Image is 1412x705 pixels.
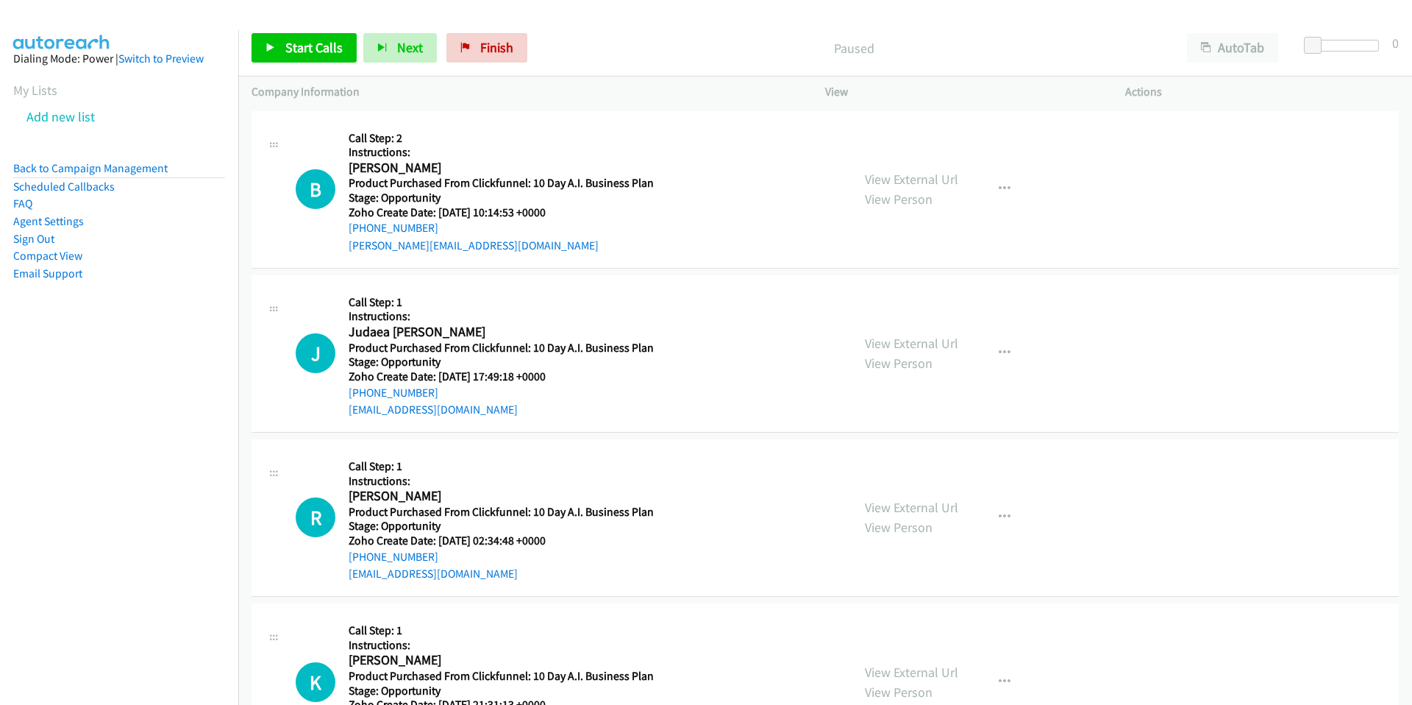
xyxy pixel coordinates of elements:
span: Finish [480,39,513,56]
a: View External Url [865,499,958,516]
a: Add new list [26,108,95,125]
a: View Person [865,684,933,701]
h5: Zoho Create Date: [DATE] 10:14:53 +0000 [349,205,654,220]
a: View External Url [865,664,958,681]
h5: Zoho Create Date: [DATE] 02:34:48 +0000 [349,534,654,548]
h2: [PERSON_NAME] [349,488,649,505]
p: Company Information [252,83,799,101]
h5: Stage: Opportunity [349,355,654,369]
a: [PHONE_NUMBER] [349,550,438,564]
a: View Person [865,355,933,372]
a: View Person [865,519,933,536]
h5: Instructions: [349,474,654,489]
a: Compact View [13,249,82,263]
a: Back to Campaign Management [13,161,168,175]
div: Delay between calls (in seconds) [1311,40,1379,52]
h5: Call Step: 2 [349,131,654,146]
h2: [PERSON_NAME] [349,652,649,669]
div: The call is yet to be attempted [296,662,335,702]
a: [PHONE_NUMBER] [349,386,438,400]
a: My Lists [13,82,57,99]
div: The call is yet to be attempted [296,169,335,209]
a: Sign Out [13,232,54,246]
a: [EMAIL_ADDRESS][DOMAIN_NAME] [349,567,518,581]
a: [PHONE_NUMBER] [349,221,438,235]
a: Scheduled Callbacks [13,180,115,194]
h5: Stage: Opportunity [349,684,654,698]
div: Dialing Mode: Power | [13,50,225,68]
a: View Person [865,191,933,208]
div: 0 [1392,33,1399,53]
button: AutoTab [1187,33,1278,63]
span: Start Calls [285,39,343,56]
a: Finish [446,33,527,63]
div: The call is yet to be attempted [296,497,335,537]
p: Paused [547,38,1160,58]
h5: Product Purchased From Clickfunnel: 10 Day A.I. Business Plan [349,341,654,355]
a: View External Url [865,335,958,352]
h1: J [296,333,335,373]
p: View [825,83,1099,101]
span: Next [397,39,423,56]
a: [EMAIL_ADDRESS][DOMAIN_NAME] [349,403,518,417]
h5: Zoho Create Date: [DATE] 17:49:18 +0000 [349,369,654,384]
h1: B [296,169,335,209]
button: Next [363,33,437,63]
h5: Instructions: [349,309,654,324]
a: Start Calls [252,33,357,63]
h5: Product Purchased From Clickfunnel: 10 Day A.I. Business Plan [349,176,654,191]
h5: Call Step: 1 [349,623,654,638]
h5: Instructions: [349,638,654,653]
h5: Call Step: 1 [349,459,654,474]
h5: Stage: Opportunity [349,191,654,205]
h5: Product Purchased From Clickfunnel: 10 Day A.I. Business Plan [349,669,654,684]
a: Email Support [13,266,82,280]
a: FAQ [13,196,32,210]
a: [PERSON_NAME][EMAIL_ADDRESS][DOMAIN_NAME] [349,238,599,252]
h5: Product Purchased From Clickfunnel: 10 Day A.I. Business Plan [349,505,654,520]
div: The call is yet to be attempted [296,333,335,373]
h5: Stage: Opportunity [349,519,654,534]
a: Agent Settings [13,214,84,228]
h2: Judaea [PERSON_NAME] [349,324,649,341]
p: Actions [1125,83,1399,101]
h1: R [296,497,335,537]
h2: [PERSON_NAME] [349,160,649,177]
h5: Call Step: 1 [349,295,654,310]
a: View External Url [865,171,958,188]
h5: Instructions: [349,145,654,160]
a: Switch to Preview [118,52,204,65]
h1: K [296,662,335,702]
